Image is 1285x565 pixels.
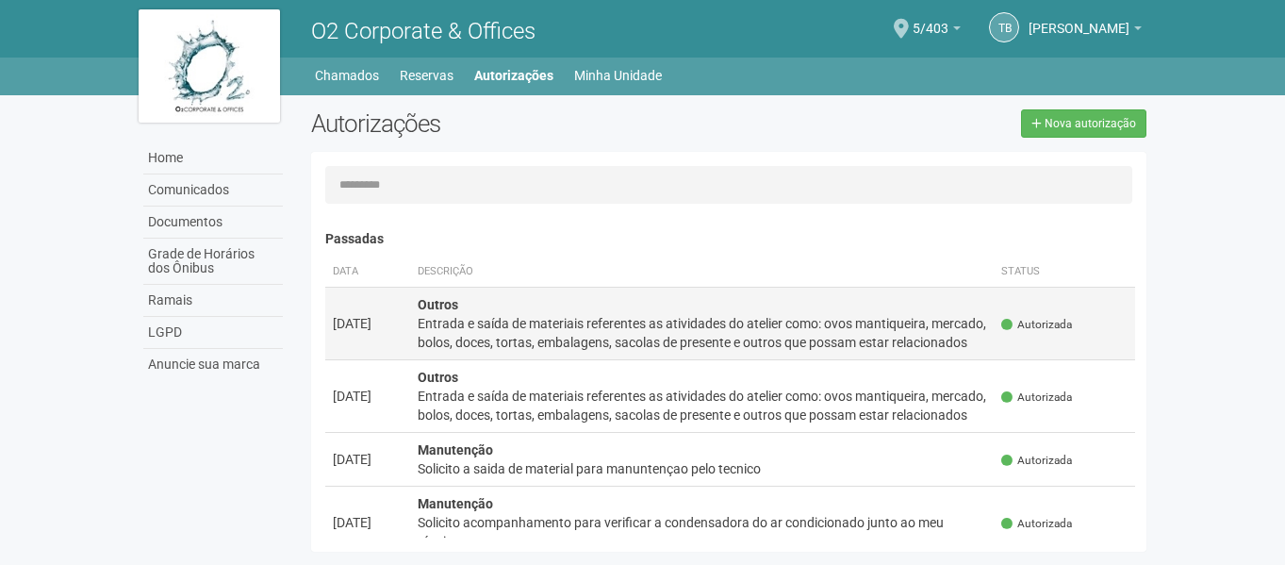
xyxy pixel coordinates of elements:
span: Autorizada [1001,516,1072,532]
a: Documentos [143,207,283,239]
h2: Autorizações [311,109,715,138]
a: Grade de Horários dos Ônibus [143,239,283,285]
th: Status [994,257,1135,288]
img: logo.jpg [139,9,280,123]
a: Reservas [400,62,453,89]
th: Data [325,257,410,288]
span: Nova autorização [1045,117,1136,130]
div: Entrada e saída de materiais referentes as atividades do atelier como: ovos mantiqueira, mercado,... [418,314,987,352]
a: Autorizações [474,62,553,89]
span: 5/403 [913,3,948,36]
a: Ramais [143,285,283,317]
div: Entrada e saída de materiais referentes as atividades do atelier como: ovos mantiqueira, mercado,... [418,387,987,424]
a: Chamados [315,62,379,89]
div: Solicito acompanhamento para verificar a condensadora do ar condicionado junto ao meu técnico. [418,513,987,551]
a: Home [143,142,283,174]
h4: Passadas [325,232,1136,246]
a: 5/403 [913,24,961,39]
strong: Outros [418,297,458,312]
a: LGPD [143,317,283,349]
th: Descrição [410,257,995,288]
a: TB [989,12,1019,42]
div: [DATE] [333,450,403,469]
span: Tatiana Buxbaum Grecco [1029,3,1129,36]
a: Comunicados [143,174,283,207]
a: Minha Unidade [574,62,662,89]
strong: Manutenção [418,496,493,511]
div: [DATE] [333,314,403,333]
a: [PERSON_NAME] [1029,24,1142,39]
strong: Outros [418,370,458,385]
div: [DATE] [333,387,403,406]
span: O2 Corporate & Offices [311,18,535,44]
a: Nova autorização [1021,109,1146,138]
strong: Manutenção [418,442,493,457]
a: Anuncie sua marca [143,349,283,380]
span: Autorizada [1001,317,1072,333]
div: [DATE] [333,513,403,532]
div: Solicito a saida de material para manuntençao pelo tecnico [418,459,987,478]
span: Autorizada [1001,390,1072,406]
span: Autorizada [1001,453,1072,469]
